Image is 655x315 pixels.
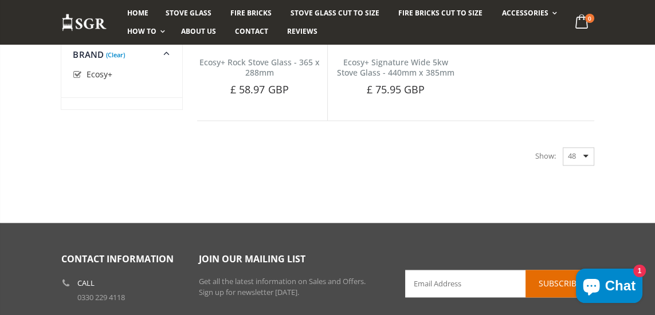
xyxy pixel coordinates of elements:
[87,69,112,80] span: Ecosy+
[73,49,104,60] span: Brand
[570,11,594,34] a: 0
[181,26,216,36] span: About us
[119,22,171,41] a: How To
[199,276,388,298] p: Get all the latest information on Sales and Offers. Sign up for newsletter [DATE].
[199,57,320,78] a: Ecosy+ Rock Stove Glass - 365 x 288mm
[282,4,388,22] a: Stove Glass Cut To Size
[337,57,454,78] a: Ecosy+ Signature Wide 5kw Stove Glass - 440mm x 385mm
[585,14,594,23] span: 0
[61,13,107,32] img: Stove Glass Replacement
[199,253,305,265] span: Join our mailing list
[222,4,280,22] a: Fire Bricks
[279,22,326,41] a: Reviews
[61,253,174,265] span: Contact Information
[119,4,157,22] a: Home
[230,8,272,18] span: Fire Bricks
[405,270,594,297] input: Email Address
[525,270,594,297] button: Subscribe
[157,4,220,22] a: Stove Glass
[493,4,562,22] a: Accessories
[291,8,379,18] span: Stove Glass Cut To Size
[501,8,548,18] span: Accessories
[287,26,317,36] span: Reviews
[172,22,225,41] a: About us
[398,8,483,18] span: Fire Bricks Cut To Size
[77,292,125,302] a: 0330 229 4118
[366,82,425,96] span: £ 75.95 GBP
[390,4,491,22] a: Fire Bricks Cut To Size
[535,147,556,165] span: Show:
[127,26,156,36] span: How To
[77,279,95,287] b: Call
[166,8,211,18] span: Stove Glass
[106,53,125,56] a: (Clear)
[572,269,646,306] inbox-online-store-chat: Shopify online store chat
[226,22,277,41] a: Contact
[127,8,148,18] span: Home
[230,82,289,96] span: £ 58.97 GBP
[235,26,268,36] span: Contact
